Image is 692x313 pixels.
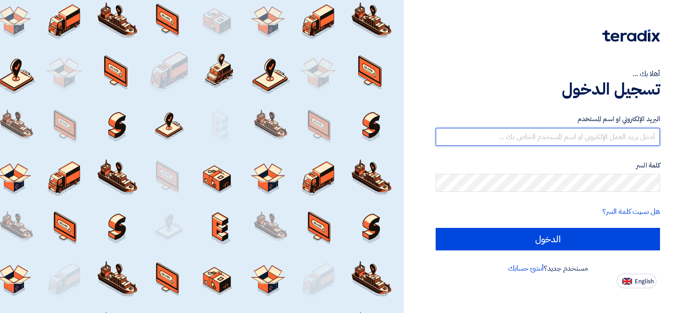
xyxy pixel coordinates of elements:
[508,263,544,274] a: أنشئ حسابك
[436,114,660,124] label: البريد الإلكتروني او اسم المستخدم
[436,228,660,250] input: الدخول
[436,79,660,99] h1: تسجيل الدخول
[602,29,660,42] img: Teradix logo
[602,206,660,217] a: هل نسيت كلمة السر؟
[436,160,660,171] label: كلمة السر
[436,68,660,79] div: أهلا بك ...
[617,274,656,288] button: English
[622,278,632,285] img: en-US.png
[436,128,660,146] input: أدخل بريد العمل الإلكتروني او اسم المستخدم الخاص بك ...
[635,278,654,285] span: English
[436,263,660,274] div: مستخدم جديد؟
